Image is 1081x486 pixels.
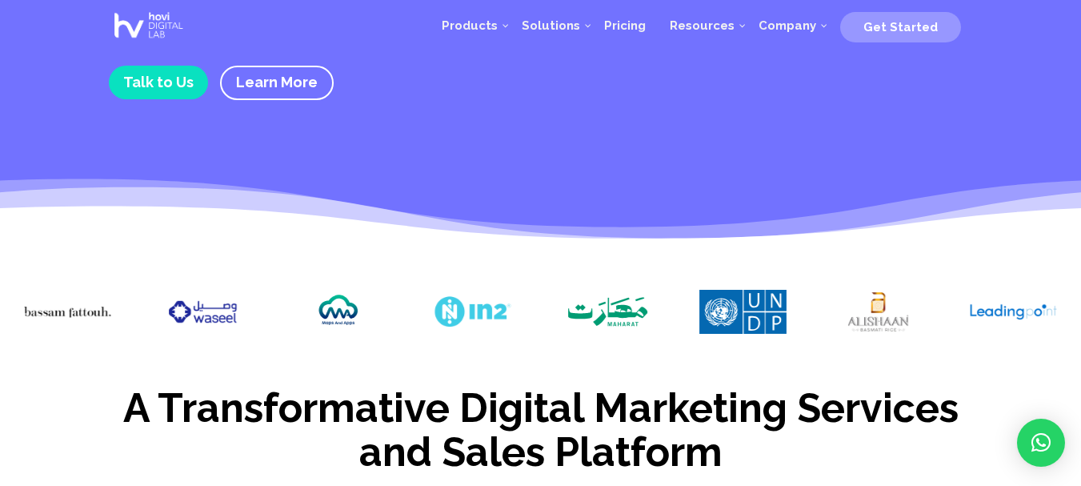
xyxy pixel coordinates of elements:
[220,66,334,100] a: Learn More
[510,2,592,50] a: Solutions
[840,14,961,38] a: Get Started
[863,20,938,34] span: Get Started
[26,118,499,132] div: SEO Keywords Ranking
[109,386,973,482] h2: A Transformative Digital Marketing Services and Sales Platform
[604,18,646,33] span: Pricing
[522,18,580,33] span: Solutions
[759,18,816,33] span: Company
[670,18,735,33] span: Resources
[430,2,510,50] a: Products
[658,2,747,50] a: Resources
[592,2,658,50] a: Pricing
[747,2,828,50] a: Company
[442,18,498,33] span: Products
[109,66,208,98] a: Talk to Us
